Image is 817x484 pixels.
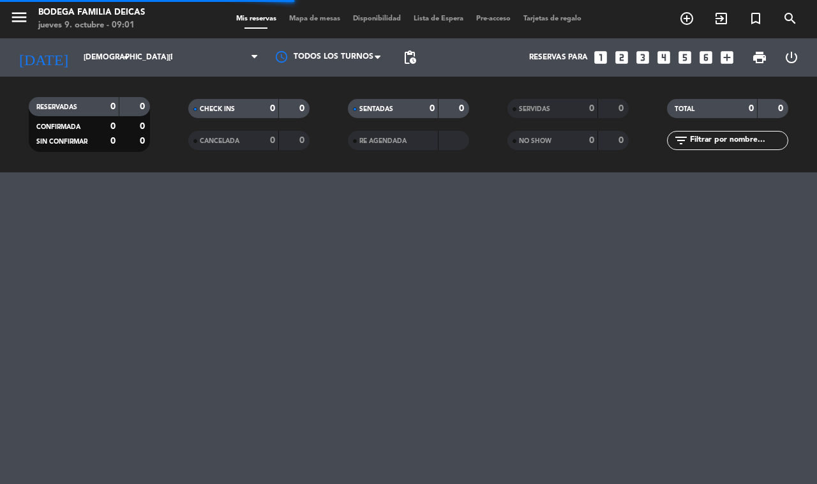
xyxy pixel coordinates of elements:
input: Filtrar por nombre... [689,133,788,147]
strong: 0 [430,104,435,113]
strong: 0 [270,104,275,113]
span: Lista de Espera [407,15,470,22]
i: arrow_drop_down [119,50,134,65]
i: add_box [719,49,735,66]
i: looks_5 [677,49,693,66]
button: menu [10,8,29,31]
i: search [783,11,798,26]
span: RESERVADAS [36,104,77,110]
span: NO SHOW [519,138,551,144]
span: CHECK INS [200,106,235,112]
span: SIN CONFIRMAR [36,139,87,145]
span: SENTADAS [359,106,393,112]
div: LOG OUT [776,38,807,77]
i: looks_4 [656,49,672,66]
i: filter_list [673,133,689,148]
i: menu [10,8,29,27]
strong: 0 [110,102,116,111]
span: CONFIRMADA [36,124,80,130]
span: print [752,50,767,65]
strong: 0 [459,104,467,113]
strong: 0 [618,136,626,145]
span: CANCELADA [200,138,239,144]
span: Reservas para [529,53,588,62]
strong: 0 [110,122,116,131]
span: Mapa de mesas [283,15,347,22]
span: SERVIDAS [519,106,550,112]
i: power_settings_new [784,50,799,65]
strong: 0 [778,104,786,113]
strong: 0 [140,122,147,131]
strong: 0 [110,137,116,146]
i: add_circle_outline [679,11,694,26]
span: RE AGENDADA [359,138,407,144]
strong: 0 [140,102,147,111]
div: jueves 9. octubre - 09:01 [38,19,145,32]
span: TOTAL [675,106,694,112]
span: Tarjetas de regalo [517,15,588,22]
strong: 0 [589,136,594,145]
i: looks_6 [698,49,714,66]
strong: 0 [299,104,307,113]
div: Bodega Familia Deicas [38,6,145,19]
span: Mis reservas [230,15,283,22]
i: exit_to_app [714,11,729,26]
span: Disponibilidad [347,15,407,22]
strong: 0 [618,104,626,113]
i: turned_in_not [748,11,763,26]
span: pending_actions [402,50,417,65]
span: Pre-acceso [470,15,517,22]
i: looks_one [592,49,609,66]
strong: 0 [299,136,307,145]
strong: 0 [589,104,594,113]
strong: 0 [140,137,147,146]
i: [DATE] [10,43,77,72]
strong: 0 [749,104,754,113]
i: looks_two [613,49,630,66]
strong: 0 [270,136,275,145]
i: looks_3 [634,49,651,66]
